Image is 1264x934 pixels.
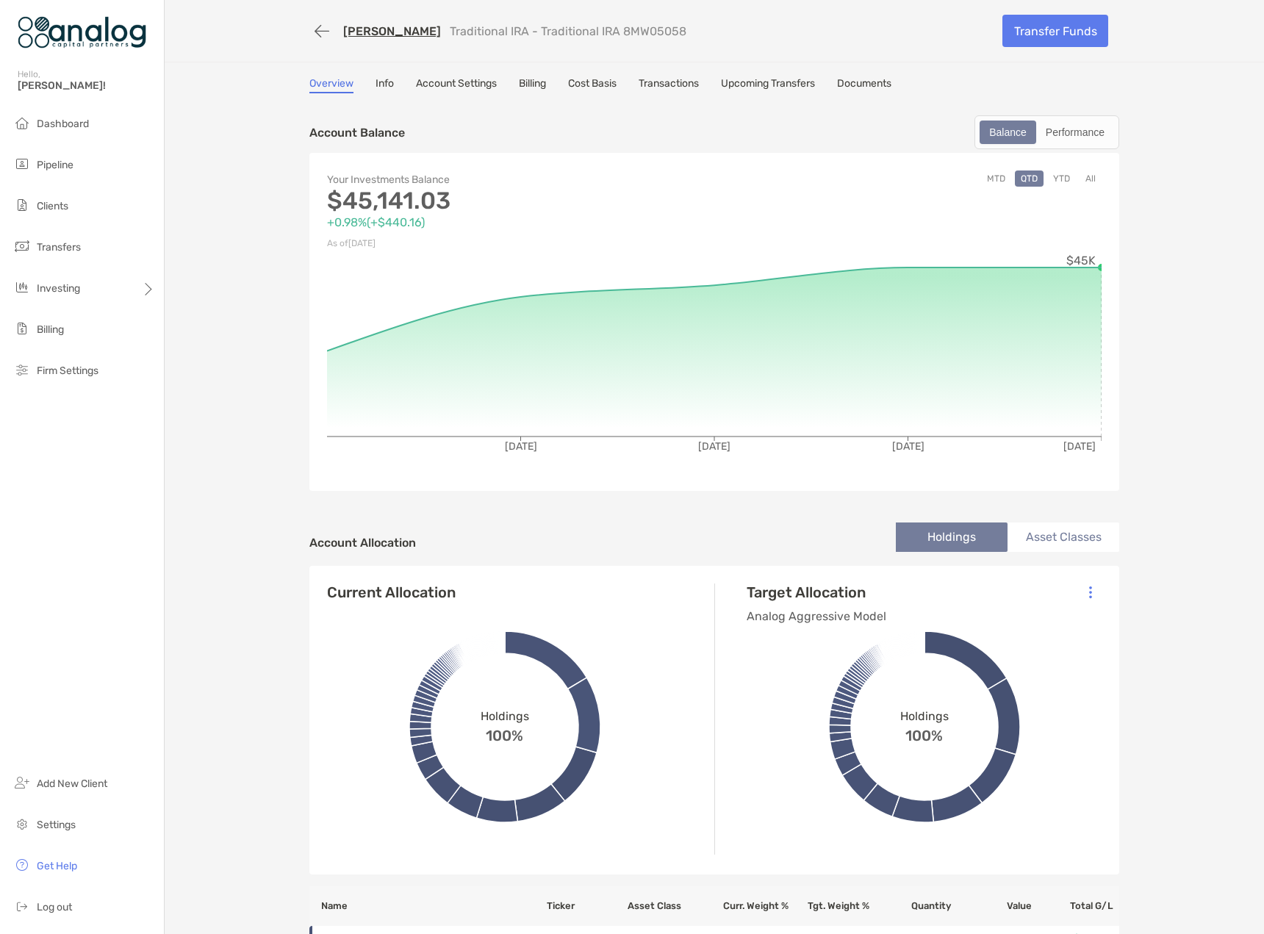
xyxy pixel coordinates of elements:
[1015,170,1044,187] button: QTD
[905,723,943,744] span: 100%
[568,77,617,93] a: Cost Basis
[974,115,1119,149] div: segmented control
[18,6,146,59] img: Zoe Logo
[327,192,714,210] p: $45,141.03
[981,170,1011,187] button: MTD
[747,607,886,625] p: Analog Aggressive Model
[892,440,924,453] tspan: [DATE]
[789,886,870,926] th: Tgt. Weight %
[1066,254,1096,267] tspan: $45K
[627,886,708,926] th: Asset Class
[698,440,730,453] tspan: [DATE]
[870,886,951,926] th: Quantity
[37,819,76,831] span: Settings
[639,77,699,93] a: Transactions
[37,777,107,790] span: Add New Client
[13,856,31,874] img: get-help icon
[37,860,77,872] span: Get Help
[952,886,1033,926] th: Value
[981,122,1035,143] div: Balance
[309,123,405,142] p: Account Balance
[546,886,627,926] th: Ticker
[416,77,497,93] a: Account Settings
[450,24,686,38] p: Traditional IRA - Traditional IRA 8MW05058
[13,897,31,915] img: logout icon
[1002,15,1108,47] a: Transfer Funds
[1080,170,1102,187] button: All
[747,583,886,601] h4: Target Allocation
[13,155,31,173] img: pipeline icon
[343,24,441,38] a: [PERSON_NAME]
[1063,440,1096,453] tspan: [DATE]
[37,200,68,212] span: Clients
[18,79,155,92] span: [PERSON_NAME]!
[37,901,72,913] span: Log out
[327,583,456,601] h4: Current Allocation
[13,774,31,791] img: add_new_client icon
[13,815,31,833] img: settings icon
[481,709,529,723] span: Holdings
[13,114,31,132] img: dashboard icon
[37,364,98,377] span: Firm Settings
[13,196,31,214] img: clients icon
[309,77,353,93] a: Overview
[376,77,394,93] a: Info
[37,282,80,295] span: Investing
[1038,122,1113,143] div: Performance
[13,237,31,255] img: transfers icon
[1047,170,1076,187] button: YTD
[13,320,31,337] img: billing icon
[486,723,523,744] span: 100%
[708,886,789,926] th: Curr. Weight %
[519,77,546,93] a: Billing
[896,522,1008,552] li: Holdings
[37,241,81,254] span: Transfers
[13,279,31,296] img: investing icon
[37,118,89,130] span: Dashboard
[327,213,714,231] p: +0.98% ( +$440.16 )
[505,440,537,453] tspan: [DATE]
[327,234,714,253] p: As of [DATE]
[1089,586,1092,599] img: Icon List Menu
[837,77,891,93] a: Documents
[309,886,546,926] th: Name
[37,159,73,171] span: Pipeline
[1008,522,1119,552] li: Asset Classes
[327,170,714,189] p: Your Investments Balance
[37,323,64,336] span: Billing
[309,536,416,550] h4: Account Allocation
[13,361,31,378] img: firm-settings icon
[900,709,949,723] span: Holdings
[1033,886,1119,926] th: Total G/L
[721,77,815,93] a: Upcoming Transfers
